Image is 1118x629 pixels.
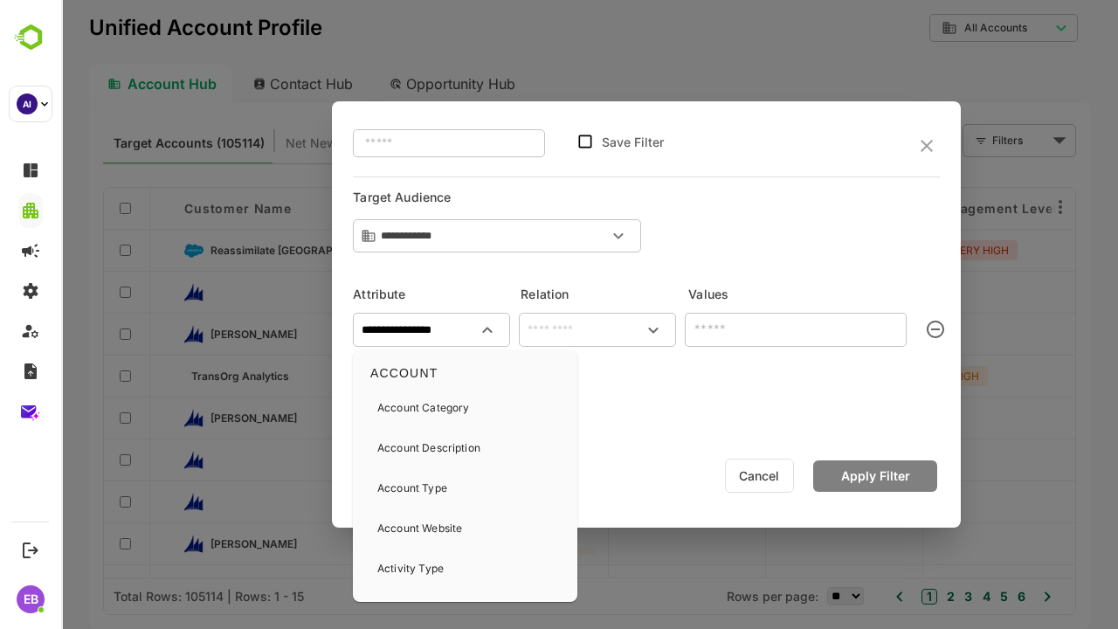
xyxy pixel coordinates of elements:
p: Activity Type [316,561,383,577]
h6: Values [627,284,879,305]
button: close [855,137,876,155]
button: Cancel [664,459,733,493]
img: BambooboxLogoMark.f1c84d78b4c51b1a7b5f700c9845e183.svg [9,21,53,54]
ag: ACCOUNT [299,366,376,380]
div: AI [17,93,38,114]
button: Open [545,224,569,248]
button: Close [414,318,438,342]
h6: Attribute [292,284,449,305]
p: Account Description [316,440,419,456]
button: Apply Filter [752,460,876,492]
h6: Target Audience [292,191,449,212]
p: Account Category [316,400,408,416]
button: Logout [18,538,42,562]
button: Open [580,318,604,342]
p: Account Website [316,521,401,536]
p: Airtel Segments [316,601,397,617]
label: Save Filter [541,135,603,149]
div: EB [17,585,45,613]
p: Account Type [316,480,386,496]
h6: Relation [459,284,617,305]
button: clear [853,308,895,350]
